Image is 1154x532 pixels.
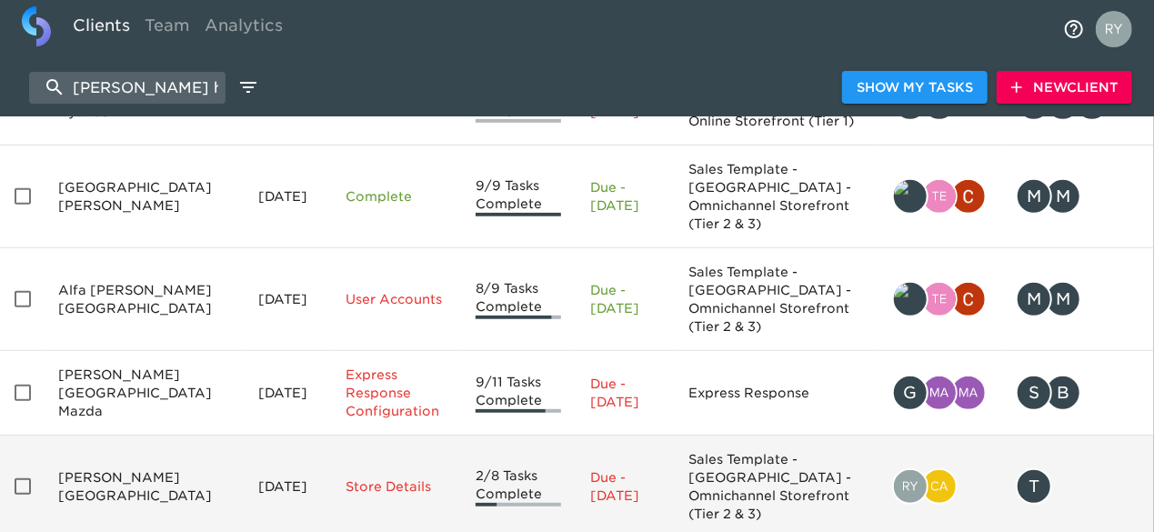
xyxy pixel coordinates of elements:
td: [DATE] [244,248,331,351]
td: 8/9 Tasks Complete [461,248,576,351]
img: Profile [1096,11,1132,47]
p: Store Details [346,477,447,496]
a: Analytics [197,6,290,51]
div: M [1045,281,1081,317]
img: catherine.manisharaj@cdk.com [923,470,956,503]
td: [PERSON_NAME][GEOGRAPHIC_DATA] Mazda [44,351,244,436]
td: Alfa [PERSON_NAME][GEOGRAPHIC_DATA] [44,248,244,351]
div: tyler@roadster.com, teddy.mckinney@cdk.com, christopher.mccarthy@roadster.com [892,178,987,215]
td: Sales Template - [GEOGRAPHIC_DATA] - Omnichannel Storefront (Tier 2 & 3) [675,146,878,248]
td: [GEOGRAPHIC_DATA][PERSON_NAME] [44,146,244,248]
input: search [29,72,226,104]
img: christopher.mccarthy@roadster.com [952,283,985,316]
div: sean@phmazda.com, bo@phmazda.com [1016,375,1139,411]
td: [DATE] [244,351,331,436]
img: teddy.mckinney@cdk.com [923,283,956,316]
div: T [1016,468,1052,505]
td: Sales Template - [GEOGRAPHIC_DATA] - Omnichannel Storefront (Tier 2 & 3) [675,248,878,351]
button: edit [233,72,264,103]
img: tyler@roadster.com [894,180,927,213]
p: Due - [DATE] [590,281,660,317]
div: B [1045,375,1081,411]
img: christopher.mccarthy@roadster.com [952,180,985,213]
div: geoffrey.ruppert@roadster.com, madison.craig@roadster.com, manjula.gunipuri@cdk.com [892,375,987,411]
div: M [1016,178,1052,215]
td: 9/9 Tasks Complete [461,146,576,248]
p: Due - [DATE] [590,468,660,505]
div: S [1016,375,1052,411]
div: M [1045,178,1081,215]
p: Due - [DATE] [590,375,660,411]
a: Clients [65,6,137,51]
div: time@puentehillsford.com [1016,468,1139,505]
button: notifications [1052,7,1096,51]
div: G [892,375,928,411]
td: [DATE] [244,146,331,248]
img: logo [22,6,51,46]
img: tyler@roadster.com [894,283,927,316]
img: madison.craig@roadster.com [923,376,956,409]
img: manjula.gunipuri@cdk.com [952,376,985,409]
span: Show My Tasks [857,76,973,99]
p: Due - [DATE] [590,178,660,215]
span: New Client [1011,76,1118,99]
div: M [1016,281,1052,317]
div: melayan@maseratipuentehills.com, melayan@vwpuentehills.com [1016,178,1139,215]
img: ryan.dale@roadster.com [894,470,927,503]
td: 9/11 Tasks Complete [461,351,576,436]
button: NewClient [997,71,1132,105]
div: melayan@vwpuentehills.com, melayan@maseratipuentehills.com [1016,281,1139,317]
p: Complete [346,187,447,206]
p: User Accounts [346,290,447,308]
button: Show My Tasks [842,71,988,105]
td: Express Response [675,351,878,436]
div: ryan.dale@roadster.com, catherine.manisharaj@cdk.com [892,468,987,505]
p: Express Response Configuration [346,366,447,420]
img: teddy.mckinney@cdk.com [923,180,956,213]
div: tyler@roadster.com, teddy.mckinney@cdk.com, christopher.mccarthy@roadster.com [892,281,987,317]
a: Team [137,6,197,51]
